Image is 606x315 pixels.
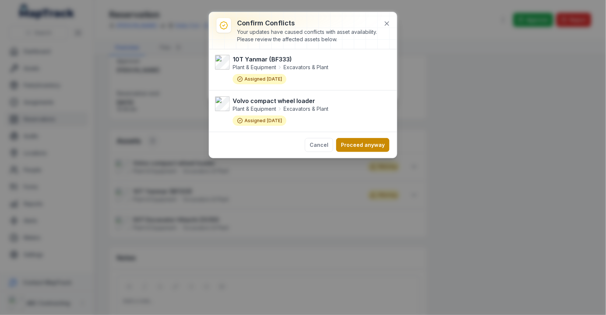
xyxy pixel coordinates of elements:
span: Plant & Equipment [233,105,276,113]
div: Assigned [233,74,286,84]
span: [DATE] [267,118,282,123]
time: 19/09/2025, 11:28:01 am [267,76,282,82]
strong: Volvo compact wheel loader [233,96,328,105]
div: Your updates have caused conflicts with asset availability. Please review the affected assets below. [237,28,378,43]
h3: Confirm conflicts [237,18,378,28]
span: Plant & Equipment [233,64,276,71]
div: Assigned [233,116,286,126]
span: Excavators & Plant [283,64,328,71]
button: Cancel [305,138,333,152]
time: 19/09/2025, 11:28:01 am [267,118,282,124]
span: [DATE] [267,76,282,82]
span: Excavators & Plant [283,105,328,113]
strong: 10T Yanmar (BF333) [233,55,328,64]
button: Proceed anyway [336,138,390,152]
